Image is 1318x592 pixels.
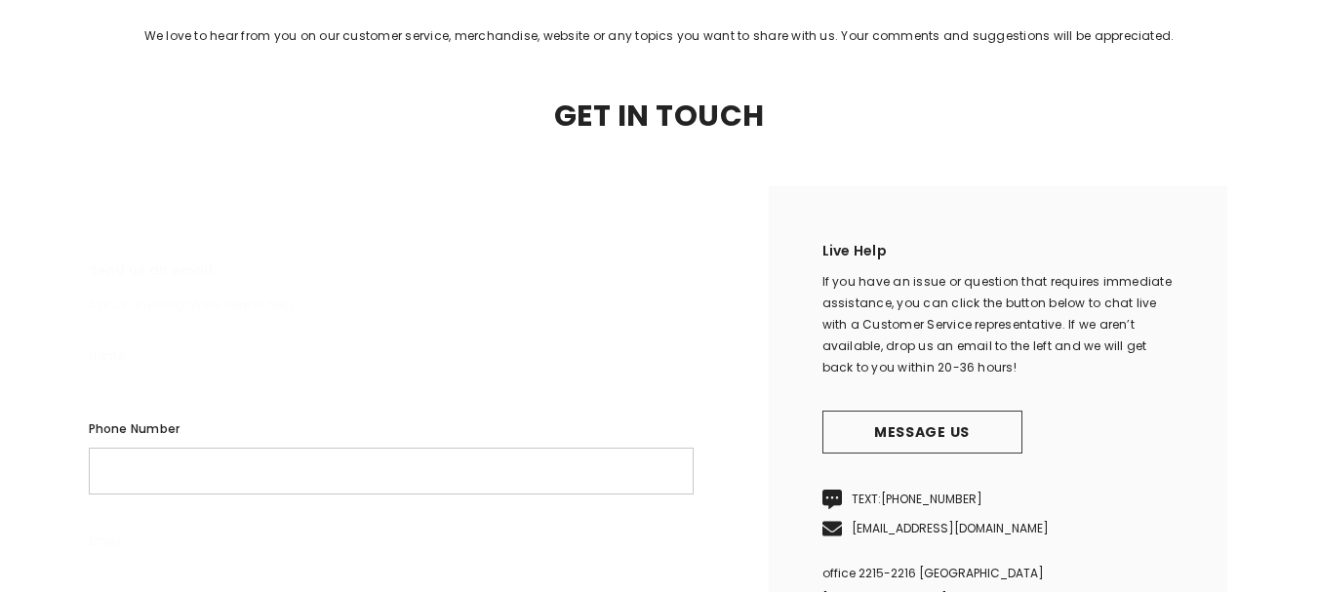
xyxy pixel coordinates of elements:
[89,259,694,295] h3: Send us an email
[852,520,1049,536] a: [EMAIL_ADDRESS][DOMAIN_NAME]
[822,240,1174,271] h2: Live Help
[89,531,694,552] label: Email
[822,411,1022,454] a: Message us
[89,295,694,316] p: Ask us anything! We're here to help.
[881,491,982,507] a: [PHONE_NUMBER]
[822,271,1174,378] div: If you have an issue or question that requires immediate assistance, you can click the button bel...
[89,418,694,440] label: Phone number
[852,491,982,507] span: TEXT:
[74,102,1245,130] h2: Get In Touch
[89,345,694,367] label: Name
